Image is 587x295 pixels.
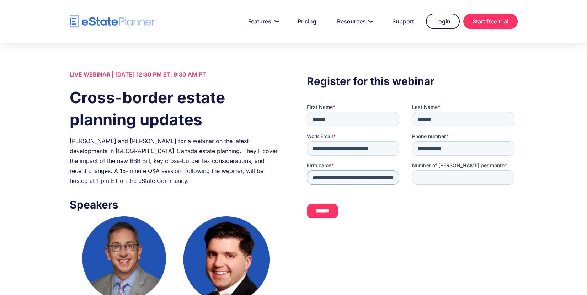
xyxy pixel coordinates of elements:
div: LIVE WEBINAR | [DATE] 12:30 PM ET, 9:30 AM PT [70,69,280,79]
a: Pricing [289,14,325,28]
h3: Speakers [70,196,280,213]
h1: Cross-border estate planning updates [70,86,280,131]
h3: Register for this webinar [307,73,517,89]
a: home [70,15,155,28]
div: [PERSON_NAME] and [PERSON_NAME] for a webinar on the latest developments in [GEOGRAPHIC_DATA]-Can... [70,136,280,186]
a: Resources [329,14,380,28]
a: Features [240,14,286,28]
a: Start free trial [463,14,518,29]
iframe: Form 0 [307,104,517,225]
a: Login [426,14,460,29]
a: Support [384,14,422,28]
